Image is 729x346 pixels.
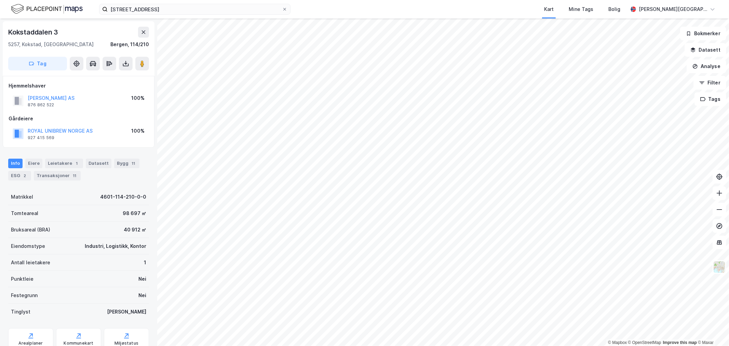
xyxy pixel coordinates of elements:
[73,160,80,167] div: 1
[639,5,707,13] div: [PERSON_NAME][GEOGRAPHIC_DATA]
[11,291,38,300] div: Festegrunn
[100,193,146,201] div: 4601-114-210-0-0
[11,193,33,201] div: Matrikkel
[11,209,38,217] div: Tomteareal
[11,275,33,283] div: Punktleie
[11,226,50,234] div: Bruksareal (BRA)
[64,341,93,346] div: Kommunekart
[28,135,54,141] div: 927 415 569
[11,242,45,250] div: Eiendomstype
[123,209,146,217] div: 98 697 ㎡
[130,160,137,167] div: 11
[8,57,67,70] button: Tag
[608,340,627,345] a: Mapbox
[11,308,30,316] div: Tinglyst
[11,258,50,267] div: Antall leietakere
[110,40,149,49] div: Bergen, 114/210
[18,341,43,346] div: Arealplaner
[8,159,23,168] div: Info
[28,102,54,108] div: 876 862 522
[544,5,554,13] div: Kart
[8,171,31,181] div: ESG
[25,159,42,168] div: Eiere
[45,159,83,168] div: Leietakere
[22,172,28,179] div: 2
[114,341,138,346] div: Miljøstatus
[680,27,726,40] button: Bokmerker
[695,313,729,346] iframe: Chat Widget
[108,4,282,14] input: Søk på adresse, matrikkel, gårdeiere, leietakere eller personer
[687,59,726,73] button: Analyse
[144,258,146,267] div: 1
[131,127,145,135] div: 100%
[608,5,620,13] div: Bolig
[9,115,149,123] div: Gårdeiere
[685,43,726,57] button: Datasett
[85,242,146,250] div: Industri, Logistikk, Kontor
[86,159,111,168] div: Datasett
[8,27,59,38] div: Kokstaddalen 3
[694,92,726,106] button: Tags
[124,226,146,234] div: 40 912 ㎡
[138,291,146,300] div: Nei
[628,340,661,345] a: OpenStreetMap
[107,308,146,316] div: [PERSON_NAME]
[114,159,139,168] div: Bygg
[663,340,697,345] a: Improve this map
[138,275,146,283] div: Nei
[34,171,81,181] div: Transaksjoner
[713,261,726,274] img: Z
[11,3,83,15] img: logo.f888ab2527a4732fd821a326f86c7f29.svg
[131,94,145,102] div: 100%
[71,172,78,179] div: 11
[569,5,593,13] div: Mine Tags
[693,76,726,90] button: Filter
[9,82,149,90] div: Hjemmelshaver
[8,40,94,49] div: 5257, Kokstad, [GEOGRAPHIC_DATA]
